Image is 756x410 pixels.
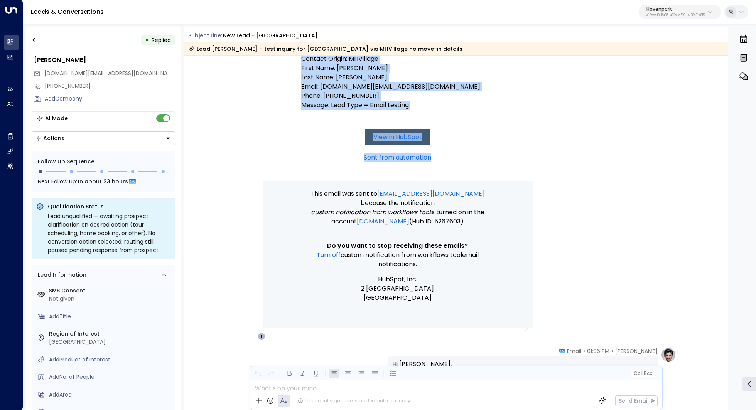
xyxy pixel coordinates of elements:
p: email notifications. [301,250,494,269]
p: First Name: [PERSON_NAME] [301,64,494,73]
span: Cc Bcc [633,371,652,376]
button: Undo [253,369,262,378]
div: AI Mode [45,114,68,122]
p: Qualification Status [48,203,170,210]
p: Havenpark [646,7,705,12]
span: [PERSON_NAME] [615,347,658,355]
div: AddCompany [45,95,175,103]
div: AddArea [49,391,172,399]
label: SMS Consent [49,287,172,295]
span: Email [567,347,581,355]
div: New Lead - [GEOGRAPHIC_DATA] [223,32,318,40]
div: [GEOGRAPHIC_DATA] [49,338,172,346]
p: This email was sent to because the notification is turned on in the account (Hub ID: 5267603) [301,189,494,226]
div: Not given [49,295,172,303]
p: Email: [DOMAIN_NAME][EMAIL_ADDRESS][DOMAIN_NAME] [301,82,494,91]
div: Lead Information [35,271,86,279]
span: Replied [152,36,171,44]
a: Sent from automation [364,153,431,162]
a: Leads & Conversations [31,7,104,16]
div: Lead [PERSON_NAME] – test inquiry for [GEOGRAPHIC_DATA] via MHVillage no move-in details [188,45,462,53]
span: kmo9390.km@gmail.com [44,69,175,77]
label: Region of Interest [49,330,172,338]
p: 413dacf9-5485-402c-a519-14108c614857 [646,14,705,17]
a: [DOMAIN_NAME] [357,217,409,226]
div: AddTitle [49,313,172,321]
span: Custom notification from workflows tool [311,208,430,217]
span: 01:06 PM [587,347,609,355]
button: Redo [266,369,276,378]
p: Contact Origin: MHVillage [301,54,494,64]
span: Custom notification from workflows tool [341,250,462,260]
div: AddNo. of People [49,373,172,381]
div: T [258,333,265,340]
p: HubSpot, Inc. 2 [GEOGRAPHIC_DATA] [GEOGRAPHIC_DATA] [301,275,494,302]
p: Message: Lead Type = Email testing [301,101,494,110]
a: Turn off [317,250,341,260]
div: [PHONE_NUMBER] [45,82,175,90]
span: Do you want to stop receiving these emails? [327,241,468,250]
span: • [611,347,613,355]
div: AddProduct of Interest [49,356,172,364]
div: Button group with a nested menu [32,131,175,145]
img: profile-logo.png [661,347,676,363]
span: [DOMAIN_NAME][EMAIL_ADDRESS][DOMAIN_NAME] [44,69,177,77]
div: The agent signature is added automatically [298,397,410,404]
span: In about 23 hours [78,177,128,186]
div: • [145,33,149,47]
div: Lead unqualified — awaiting prospect clarification on desired action (tour scheduling, home booki... [48,212,170,254]
span: | [641,371,643,376]
div: Actions [36,135,64,142]
div: Follow Up Sequence [38,158,169,166]
div: [PERSON_NAME] [34,55,175,65]
span: Subject Line: [188,32,222,39]
span: • [583,347,585,355]
p: Last Name: [PERSON_NAME] [301,73,494,82]
a: [EMAIL_ADDRESS][DOMAIN_NAME] [377,189,485,198]
button: Actions [32,131,175,145]
p: Phone: [PHONE_NUMBER] [301,91,494,101]
button: Cc|Bcc [630,370,655,377]
button: Havenpark413dacf9-5485-402c-a519-14108c614857 [639,5,721,19]
div: Next Follow Up: [38,177,169,186]
a: View in HubSpot [365,129,430,145]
